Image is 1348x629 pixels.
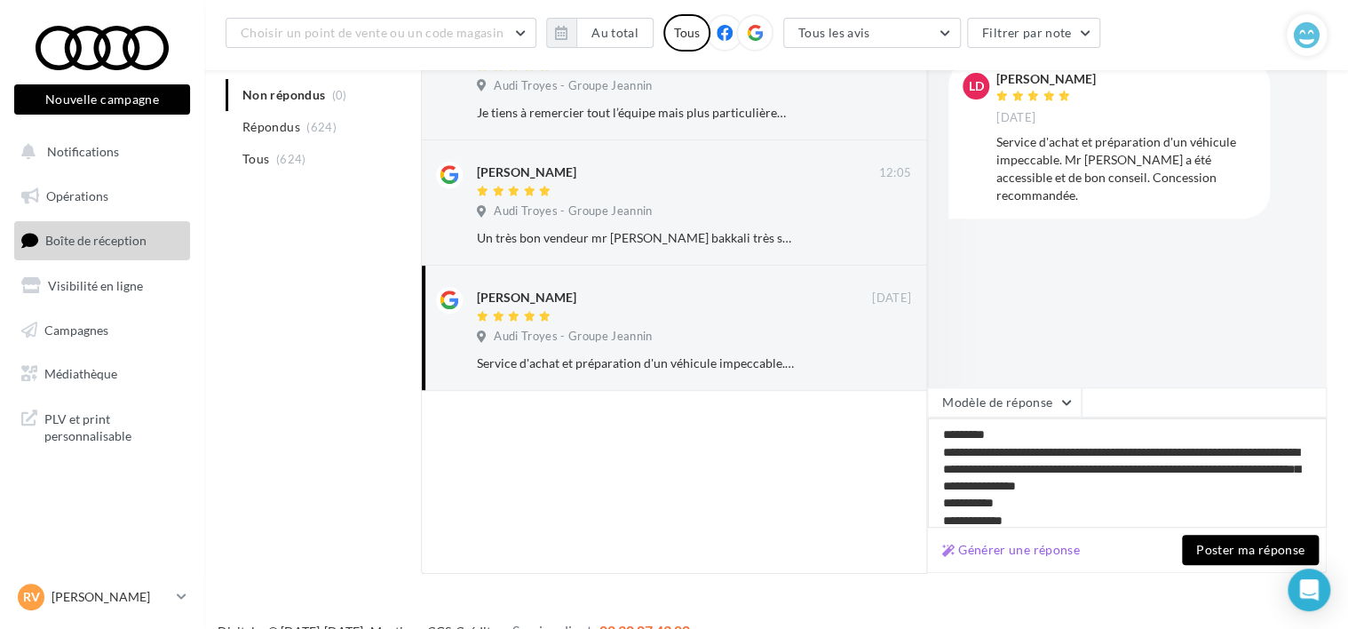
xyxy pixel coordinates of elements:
a: Médiathèque [11,355,194,393]
a: Visibilité en ligne [11,267,194,305]
span: [DATE] [872,291,911,307]
div: Tous [663,14,710,52]
div: Service d'achat et préparation d'un véhicule impeccable. Mr [PERSON_NAME] a été accessible et de ... [996,133,1256,204]
div: Service d'achat et préparation d'un véhicule impeccable. Mr [PERSON_NAME] a été accessible et de ... [477,354,796,372]
a: PLV et print personnalisable [11,400,194,452]
div: Open Intercom Messenger [1288,569,1330,611]
span: RV [23,588,40,606]
button: Choisir un point de vente ou un code magasin [226,18,536,48]
span: [DATE] [996,110,1035,126]
button: Au total [576,18,654,48]
span: PLV et print personnalisable [44,407,183,445]
button: Notifications [11,133,186,171]
a: Boîte de réception [11,221,194,259]
a: Campagnes [11,312,194,349]
button: Au total [546,18,654,48]
span: 12:05 [878,165,911,181]
div: Un très bon vendeur mr [PERSON_NAME] bakkali très souriant et très professionnel on recommande [477,229,796,247]
div: [PERSON_NAME] [477,163,576,181]
span: Tous les avis [798,25,870,40]
span: Campagnes [44,322,108,337]
span: Répondus [242,118,300,136]
a: RV [PERSON_NAME] [14,580,190,614]
button: Tous les avis [783,18,961,48]
span: Audi Troyes - Groupe Jeannin [494,78,652,94]
button: Nouvelle campagne [14,84,190,115]
span: Audi Troyes - Groupe Jeannin [494,203,652,219]
button: Générer une réponse [935,539,1087,561]
button: Modèle de réponse [927,387,1082,418]
span: Audi Troyes - Groupe Jeannin [494,329,652,345]
div: Je tiens à remercier tout l’équipe mais plus particulièrement [PERSON_NAME] pour son professionna... [477,104,796,122]
button: Poster ma réponse [1182,535,1319,565]
span: Tous [242,150,269,168]
button: Filtrer par note [967,18,1101,48]
span: Notifications [47,144,119,159]
p: [PERSON_NAME] [52,588,170,606]
span: Boîte de réception [45,233,147,248]
a: Opérations [11,178,194,215]
span: Choisir un point de vente ou un code magasin [241,25,504,40]
span: (624) [306,120,337,134]
span: Médiathèque [44,366,117,381]
div: [PERSON_NAME] [996,73,1096,85]
span: Visibilité en ligne [48,278,143,293]
span: Opérations [46,188,108,203]
span: LD [969,77,984,95]
div: [PERSON_NAME] [477,289,576,307]
span: (624) [276,152,306,166]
